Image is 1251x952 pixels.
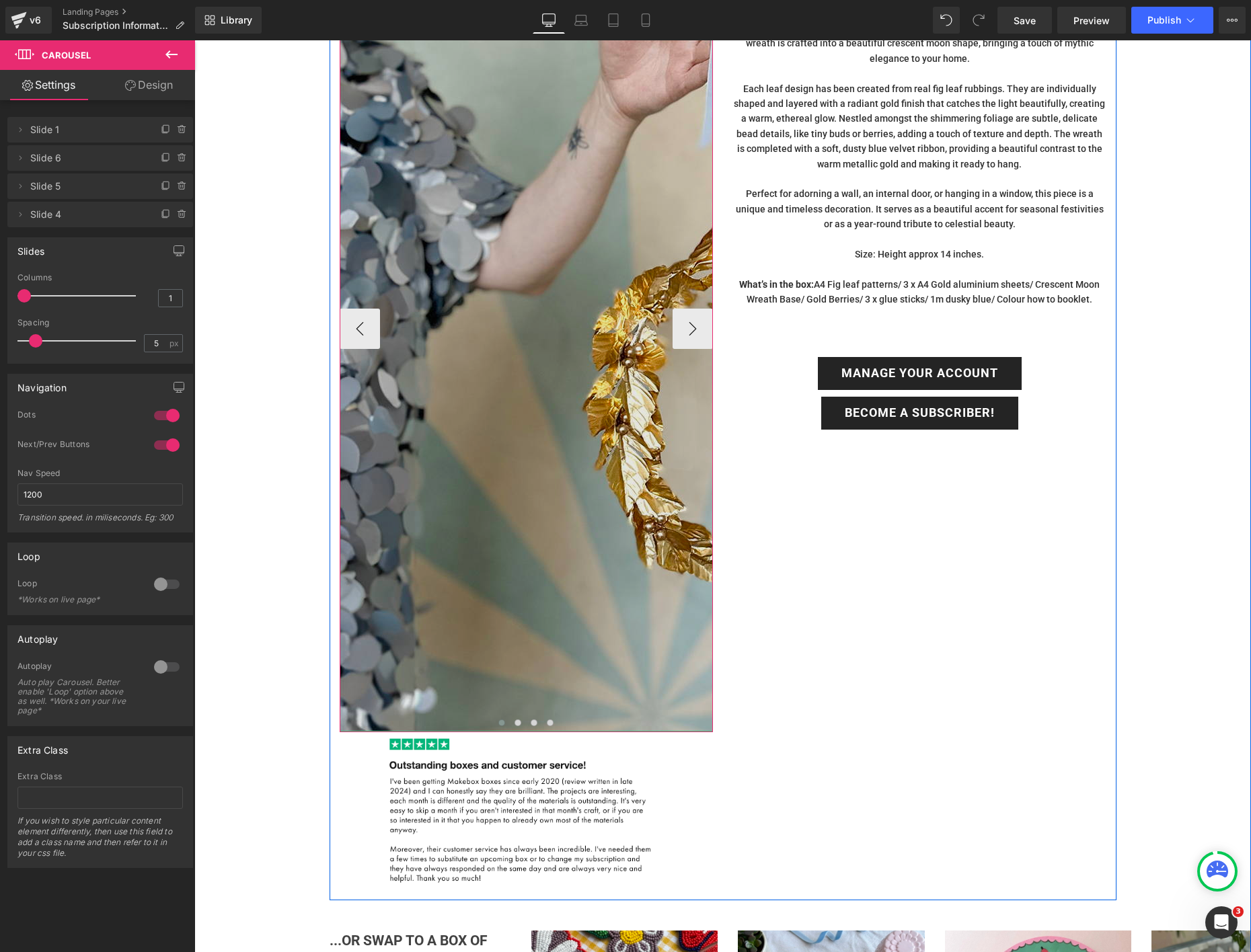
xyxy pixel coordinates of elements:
span: px [169,339,181,348]
button: Redo [965,7,992,34]
div: Slides [17,238,44,257]
span: Subscription Information [63,20,169,31]
div: Auto play Carousel. Better enable 'Loop' option above as well. *Works on your live page* [17,678,139,715]
div: Next/Prev Buttons [17,439,141,453]
a: v6 [5,7,52,34]
a: Mobile [630,7,662,34]
div: Spacing [17,318,183,327]
div: Autoplay [17,661,141,675]
a: Preview [1057,7,1126,34]
p: Size: Height approx 14 inches. [539,206,912,221]
div: Loop [17,543,40,562]
a: Laptop [565,7,597,34]
div: Autoplay [17,626,58,645]
a: Tablet [597,7,630,34]
a: Landing Pages [63,7,195,17]
span: Preview [1073,13,1110,28]
a: Desktop [533,7,565,34]
span: Save [1014,13,1036,28]
span: Slide 1 [30,117,143,143]
iframe: Intercom live chat [1205,906,1238,939]
span: BECOME A SUBSCRIBER! [650,365,800,379]
div: Dots [17,409,141,424]
a: Design [100,70,198,100]
div: Loop [17,578,141,592]
strong: What’s in the box: [545,239,619,249]
b: ...OR SWAP TO A BOX OF YOUR CHOICE* [135,892,293,930]
span: Slide 6 [30,145,143,171]
p: A4 Fig leaf patterns/ 3 x A4 Gold aluminium sheets/ Crescent Moon Wreath Base/ Gold Berries/ 3 x ... [539,237,912,267]
p: Each leaf design has been created from real fig leaf rubbings. They are individually shaped and l... [539,41,912,131]
span: Slide 5 [30,173,143,199]
button: More [1219,7,1246,34]
span: Publish [1147,15,1181,26]
button: Undo [933,7,960,34]
div: Nav Speed [17,469,183,478]
div: Columns [17,273,183,282]
div: v6 [27,11,44,29]
span: MANAGE YOUR ACCOUNT [647,325,804,340]
div: Extra Class [17,772,183,781]
button: Publish [1131,7,1213,34]
div: Navigation [17,374,67,393]
div: *Works on live page* [17,595,139,604]
a: BECOME A SUBSCRIBER! [627,356,824,389]
span: Library [221,14,252,26]
p: Perfect for adorning a wall, an internal door, or hanging in a window, this piece is a unique and... [539,146,912,191]
div: If you wish to style particular content element differently, then use this field to add a class n... [17,816,183,867]
span: 3 [1233,906,1244,917]
a: MANAGE YOUR ACCOUNT [623,317,827,350]
span: Carousel [42,50,91,61]
div: Transition speed. in miliseconds. Eg: 300 [17,512,183,532]
div: Extra Class [17,737,68,756]
a: New Library [195,7,262,34]
span: Slide 4 [30,202,143,227]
